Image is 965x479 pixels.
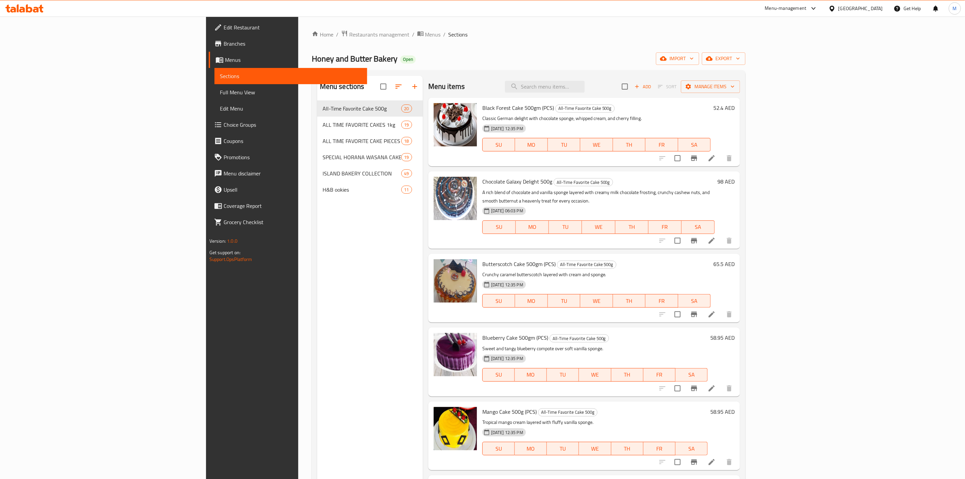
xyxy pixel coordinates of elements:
span: WE [583,296,610,306]
button: Manage items [681,80,740,93]
span: Sections [449,30,468,39]
h6: 52.4 AED [713,103,735,113]
span: MO [518,222,546,232]
button: Branch-specific-item [686,454,702,470]
span: MO [517,370,544,380]
span: Select section [618,79,632,94]
span: Mango Cake 500g (PCS) [482,407,537,417]
span: [DATE] 12:35 PM [488,125,526,132]
span: FR [646,370,673,380]
span: Honey and Butter Bakery [312,51,398,66]
span: TH [616,296,643,306]
span: [DATE] 12:35 PM [488,282,526,288]
button: FR [645,138,678,151]
span: SU [485,444,512,454]
span: Sort sections [390,78,407,95]
div: ALL TIME FAVORITE CAKE PIECES [323,137,401,145]
h2: Menu items [428,81,465,92]
span: SU [485,370,512,380]
span: TH [616,140,643,150]
p: Classic German delight with chocolate sponge, whipped cream, and cherry filling. [482,114,711,123]
span: SA [681,140,708,150]
span: SU [485,222,513,232]
button: SA [676,442,708,455]
div: items [401,121,412,129]
img: Black Forest Cake 500gm (PCS) [434,103,477,146]
span: 20 [402,105,412,112]
span: [DATE] 12:35 PM [488,429,526,436]
span: Chocolate Galaxy Delight 500g [482,176,552,187]
span: Promotions [224,153,362,161]
span: [DATE] 12:35 PM [488,355,526,362]
div: items [401,153,412,161]
a: Edit menu item [708,154,716,162]
span: Add item [632,81,654,92]
span: Edit Menu [220,104,362,113]
span: 11 [402,187,412,193]
button: Branch-specific-item [686,150,702,166]
img: Chocolate Galaxy Delight 500g [434,177,477,220]
span: Coupons [224,137,362,145]
span: Butterscotch Cake 500gm (PCS) [482,259,556,269]
button: Branch-specific-item [686,233,702,249]
button: TH [615,220,649,234]
span: SA [678,444,705,454]
span: Manage items [686,82,735,91]
span: Edit Restaurant [224,23,362,31]
span: Branches [224,40,362,48]
span: Restaurants management [349,30,409,39]
button: WE [579,368,611,382]
button: WE [580,294,613,308]
p: Tropical mango cream layered with fluffy vanilla sponge. [482,418,708,427]
span: TU [551,296,578,306]
button: TU [548,138,580,151]
span: Open [400,56,416,62]
span: TU [550,370,576,380]
div: SPECIAL HORANA WASANA CAKES19 [317,149,423,165]
a: Edit menu item [708,458,716,466]
a: Coupons [209,133,367,149]
span: M [953,5,957,12]
button: MO [515,368,547,382]
button: FR [649,220,682,234]
button: Add section [407,78,423,95]
span: Sections [220,72,362,80]
div: items [401,104,412,113]
span: TU [552,222,579,232]
div: H&B ookies11 [317,182,423,198]
button: MO [515,138,548,151]
a: Sections [214,68,367,84]
span: Add [634,83,652,91]
span: Menus [225,56,362,64]
button: WE [582,220,615,234]
span: Coverage Report [224,202,362,210]
button: TU [549,220,582,234]
a: Menus [209,52,367,68]
div: H&B ookies [323,186,401,194]
a: Edit menu item [708,237,716,245]
div: items [401,186,412,194]
button: MO [515,294,548,308]
span: SA [681,296,708,306]
a: Edit menu item [708,384,716,392]
span: All-Time Favorite Cake 500g [556,104,614,112]
div: ISLAND BAKERY COLLECTION [323,169,401,177]
a: Support.OpsPlatform [209,255,252,264]
span: 19 [402,154,412,161]
span: export [707,54,740,63]
div: ISLAND BAKERY COLLECTION49 [317,165,423,182]
li: / [443,30,446,39]
div: All-Time Favorite Cake 500g [538,408,598,416]
div: Menu-management [765,4,807,13]
button: delete [721,233,737,249]
span: Select to update [670,234,685,248]
div: items [401,137,412,145]
button: TU [547,442,579,455]
button: import [656,52,699,65]
a: Edit Restaurant [209,19,367,35]
div: Open [400,55,416,64]
h6: 98 AED [717,177,735,186]
span: Full Menu View [220,88,362,96]
button: delete [721,306,737,322]
a: Grocery Checklist [209,214,367,230]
